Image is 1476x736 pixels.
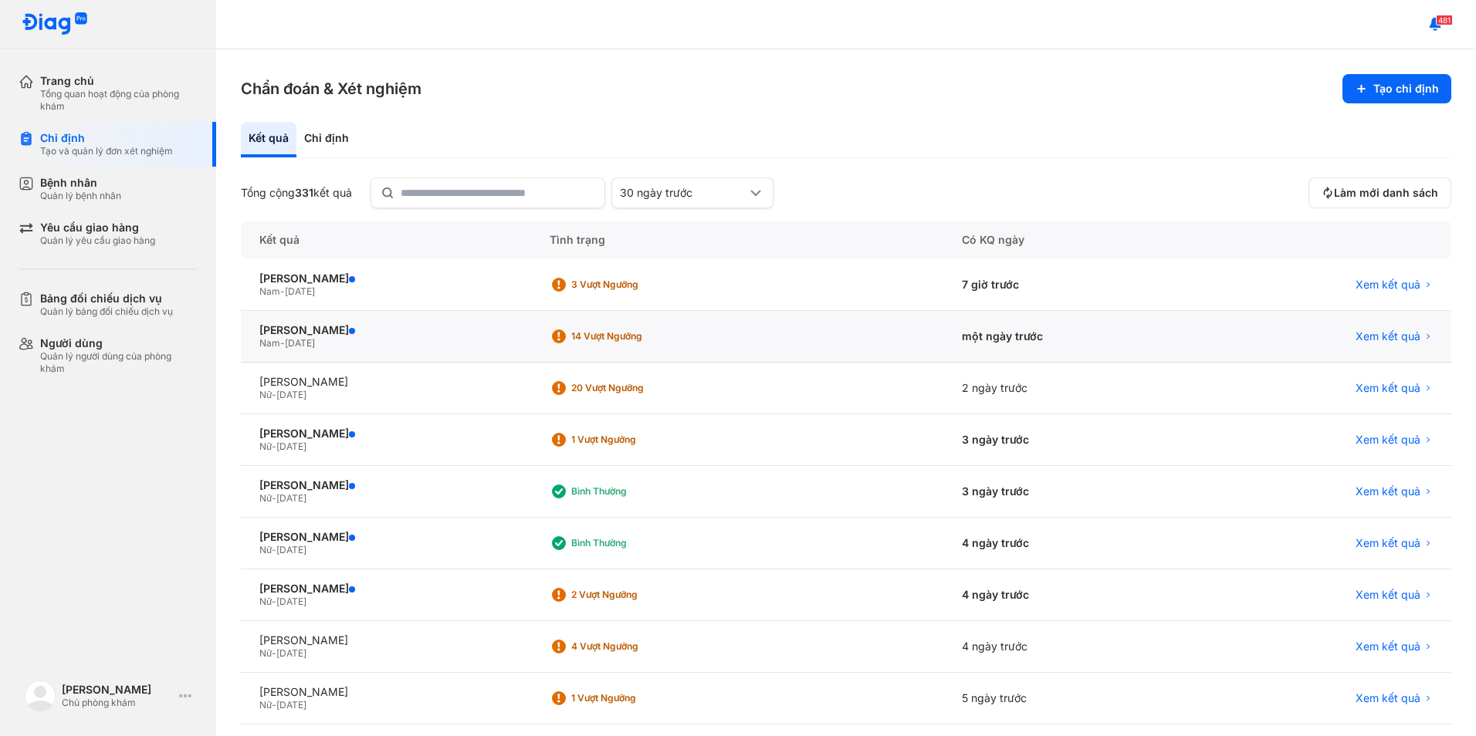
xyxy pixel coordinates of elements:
[1356,329,1420,343] span: Xem kết quả
[259,285,280,297] span: Nam
[259,323,513,337] div: [PERSON_NAME]
[40,131,173,145] div: Chỉ định
[259,582,513,596] div: [PERSON_NAME]
[285,337,315,349] span: [DATE]
[259,478,513,492] div: [PERSON_NAME]
[276,699,306,711] span: [DATE]
[571,279,695,291] div: 3 Vượt ngưỡng
[943,569,1202,621] div: 4 ngày trước
[259,685,513,699] div: [PERSON_NAME]
[241,221,531,259] div: Kết quả
[62,683,173,697] div: [PERSON_NAME]
[25,680,56,711] img: logo
[571,589,695,601] div: 2 Vượt ngưỡng
[259,389,272,400] span: Nữ
[571,537,695,549] div: Bình thường
[276,389,306,400] span: [DATE]
[40,74,198,88] div: Trang chủ
[571,434,695,446] div: 1 Vượt ngưỡng
[276,596,306,607] span: [DATE]
[40,306,173,318] div: Quản lý bảng đối chiếu dịch vụ
[276,492,306,504] span: [DATE]
[295,186,313,199] span: 331
[22,12,88,36] img: logo
[1356,588,1420,602] span: Xem kết quả
[276,544,306,555] span: [DATE]
[571,640,695,653] div: 4 Vượt ngưỡng
[531,221,943,259] div: Tình trạng
[1356,484,1420,498] span: Xem kết quả
[40,190,121,202] div: Quản lý bệnh nhân
[259,441,272,452] span: Nữ
[620,186,746,200] div: 30 ngày trước
[259,530,513,544] div: [PERSON_NAME]
[296,122,357,157] div: Chỉ định
[276,441,306,452] span: [DATE]
[943,414,1202,466] div: 3 ngày trước
[285,285,315,297] span: [DATE]
[272,441,276,452] span: -
[943,363,1202,414] div: 2 ngày trước
[943,259,1202,311] div: 7 giờ trước
[259,596,272,607] span: Nữ
[259,272,513,285] div: [PERSON_NAME]
[280,285,285,297] span: -
[943,221,1202,259] div: Có KQ ngày
[1436,15,1453,25] span: 481
[259,375,513,389] div: [PERSON_NAME]
[1342,74,1451,103] button: Tạo chỉ định
[40,235,155,247] div: Quản lý yêu cầu giao hàng
[259,699,272,711] span: Nữ
[62,697,173,709] div: Chủ phòng khám
[943,311,1202,363] div: một ngày trước
[241,78,421,100] h3: Chẩn đoán & Xét nghiệm
[272,544,276,555] span: -
[1334,186,1438,200] span: Làm mới danh sách
[40,145,173,157] div: Tạo và quản lý đơn xét nghiệm
[259,427,513,441] div: [PERSON_NAME]
[1356,433,1420,447] span: Xem kết quả
[1356,536,1420,550] span: Xem kết quả
[259,647,272,659] span: Nữ
[272,492,276,504] span: -
[259,492,272,504] span: Nữ
[943,518,1202,569] div: 4 ngày trước
[943,621,1202,673] div: 4 ngày trước
[272,647,276,659] span: -
[276,647,306,659] span: [DATE]
[1356,640,1420,653] span: Xem kết quả
[40,88,198,113] div: Tổng quan hoạt động của phòng khám
[40,221,155,235] div: Yêu cầu giao hàng
[1356,278,1420,292] span: Xem kết quả
[280,337,285,349] span: -
[259,544,272,555] span: Nữ
[1356,691,1420,705] span: Xem kết quả
[571,692,695,704] div: 1 Vượt ngưỡng
[40,336,198,350] div: Người dùng
[571,330,695,343] div: 14 Vượt ngưỡng
[571,485,695,498] div: Bình thường
[943,673,1202,724] div: 5 ngày trước
[259,633,513,647] div: [PERSON_NAME]
[40,350,198,375] div: Quản lý người dùng của phòng khám
[40,176,121,190] div: Bệnh nhân
[40,292,173,306] div: Bảng đối chiếu dịch vụ
[571,382,695,394] div: 20 Vượt ngưỡng
[241,186,352,200] div: Tổng cộng kết quả
[1356,381,1420,395] span: Xem kết quả
[272,596,276,607] span: -
[272,699,276,711] span: -
[259,337,280,349] span: Nam
[272,389,276,400] span: -
[1308,177,1451,208] button: Làm mới danh sách
[943,466,1202,518] div: 3 ngày trước
[241,122,296,157] div: Kết quả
